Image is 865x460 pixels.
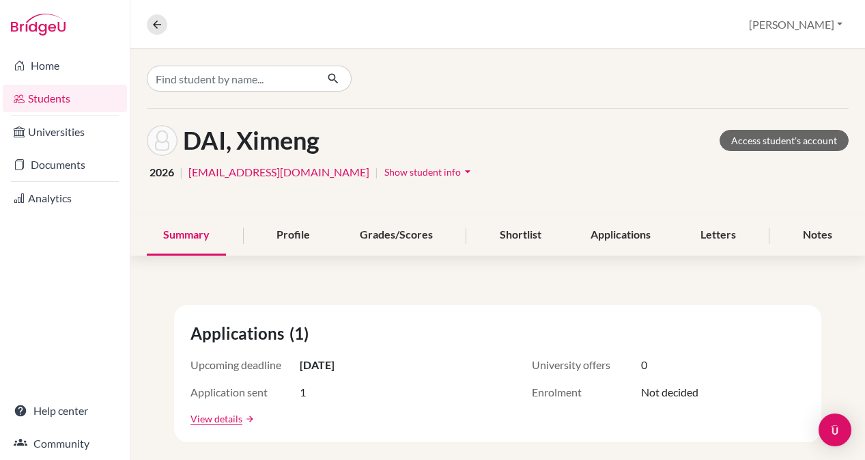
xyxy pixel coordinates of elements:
[3,430,127,457] a: Community
[147,125,178,156] img: Ximeng DAI's avatar
[574,215,667,256] div: Applications
[300,357,335,373] span: [DATE]
[3,397,127,424] a: Help center
[11,14,66,36] img: Bridge-U
[483,215,558,256] div: Shortlist
[3,151,127,178] a: Documents
[300,384,306,401] span: 1
[188,164,369,180] a: [EMAIL_ADDRESS][DOMAIN_NAME]
[641,384,698,401] span: Not decided
[147,215,226,256] div: Summary
[150,164,174,180] span: 2026
[289,321,314,346] span: (1)
[190,384,300,401] span: Application sent
[242,414,255,424] a: arrow_forward
[819,414,851,446] div: Open Intercom Messenger
[260,215,326,256] div: Profile
[743,12,849,38] button: [PERSON_NAME]
[375,164,378,180] span: |
[183,126,320,155] h1: DAI, Ximeng
[3,185,127,212] a: Analytics
[384,161,475,182] button: Show student infoarrow_drop_down
[720,130,849,151] a: Access student's account
[190,357,300,373] span: Upcoming deadline
[180,164,183,180] span: |
[3,85,127,112] a: Students
[786,215,849,256] div: Notes
[147,66,316,92] input: Find student by name...
[190,321,289,346] span: Applications
[190,411,242,426] a: View details
[3,118,127,146] a: Universities
[384,166,461,178] span: Show student info
[684,215,752,256] div: Letters
[532,357,641,373] span: University offers
[343,215,449,256] div: Grades/Scores
[461,165,474,178] i: arrow_drop_down
[532,384,641,401] span: Enrolment
[641,357,647,373] span: 0
[3,52,127,79] a: Home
